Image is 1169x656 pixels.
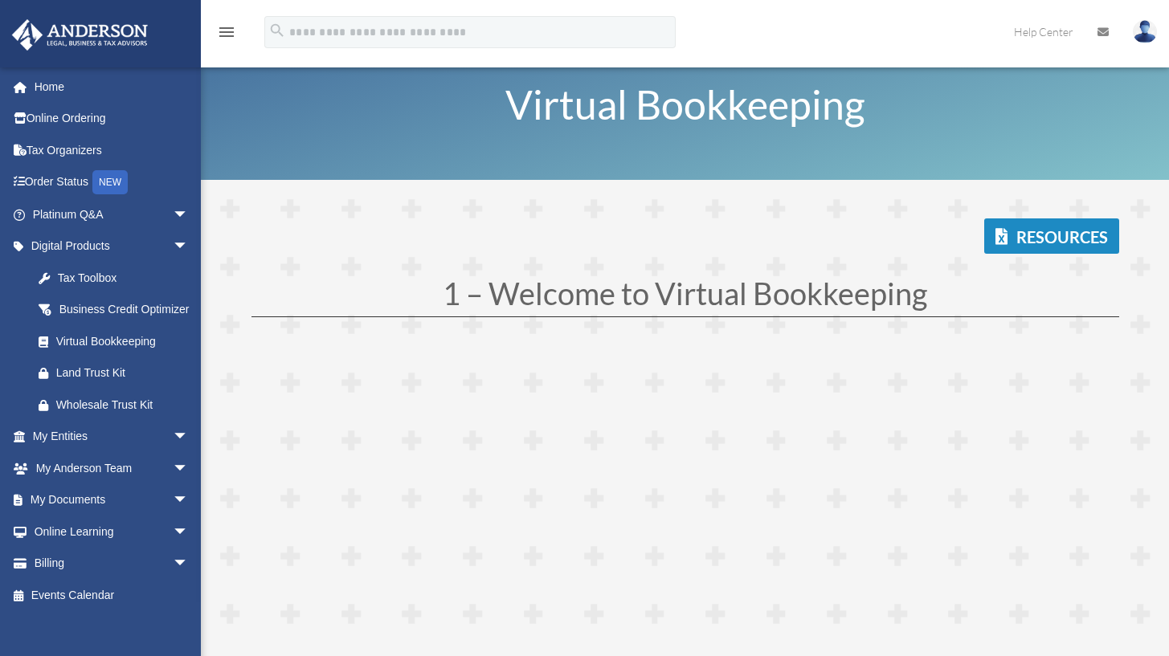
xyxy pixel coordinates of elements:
img: Anderson Advisors Platinum Portal [7,19,153,51]
h1: 1 – Welcome to Virtual Bookkeeping [251,278,1119,316]
div: NEW [92,170,128,194]
a: Tax Organizers [11,134,213,166]
img: User Pic [1133,20,1157,43]
div: Land Trust Kit [56,363,193,383]
span: arrow_drop_down [173,515,205,548]
div: Virtual Bookkeeping [56,332,185,352]
a: Wholesale Trust Kit [22,389,213,421]
span: arrow_drop_down [173,230,205,263]
span: arrow_drop_down [173,421,205,454]
a: Business Credit Optimizer [22,294,213,326]
a: My Documentsarrow_drop_down [11,484,213,516]
span: arrow_drop_down [173,452,205,485]
a: Online Ordering [11,103,213,135]
span: arrow_drop_down [173,484,205,517]
span: arrow_drop_down [173,548,205,581]
div: Tax Toolbox [56,268,193,288]
a: Billingarrow_drop_down [11,548,213,580]
a: My Entitiesarrow_drop_down [11,421,213,453]
div: Business Credit Optimizer [56,299,193,320]
a: Digital Productsarrow_drop_down [11,230,213,263]
a: Resources [984,218,1119,254]
a: Land Trust Kit [22,357,213,389]
i: menu [217,22,236,42]
div: Wholesale Trust Kit [56,395,193,415]
a: My Anderson Teamarrow_drop_down [11,452,213,484]
a: Tax Toolbox [22,262,213,294]
a: Order StatusNEW [11,166,213,199]
span: Virtual Bookkeeping [505,80,865,128]
i: search [268,22,286,39]
a: Events Calendar [11,579,213,611]
a: Platinum Q&Aarrow_drop_down [11,198,213,230]
a: menu [217,28,236,42]
a: Home [11,71,213,103]
a: Online Learningarrow_drop_down [11,515,213,548]
a: Virtual Bookkeeping [22,325,205,357]
span: arrow_drop_down [173,198,205,231]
